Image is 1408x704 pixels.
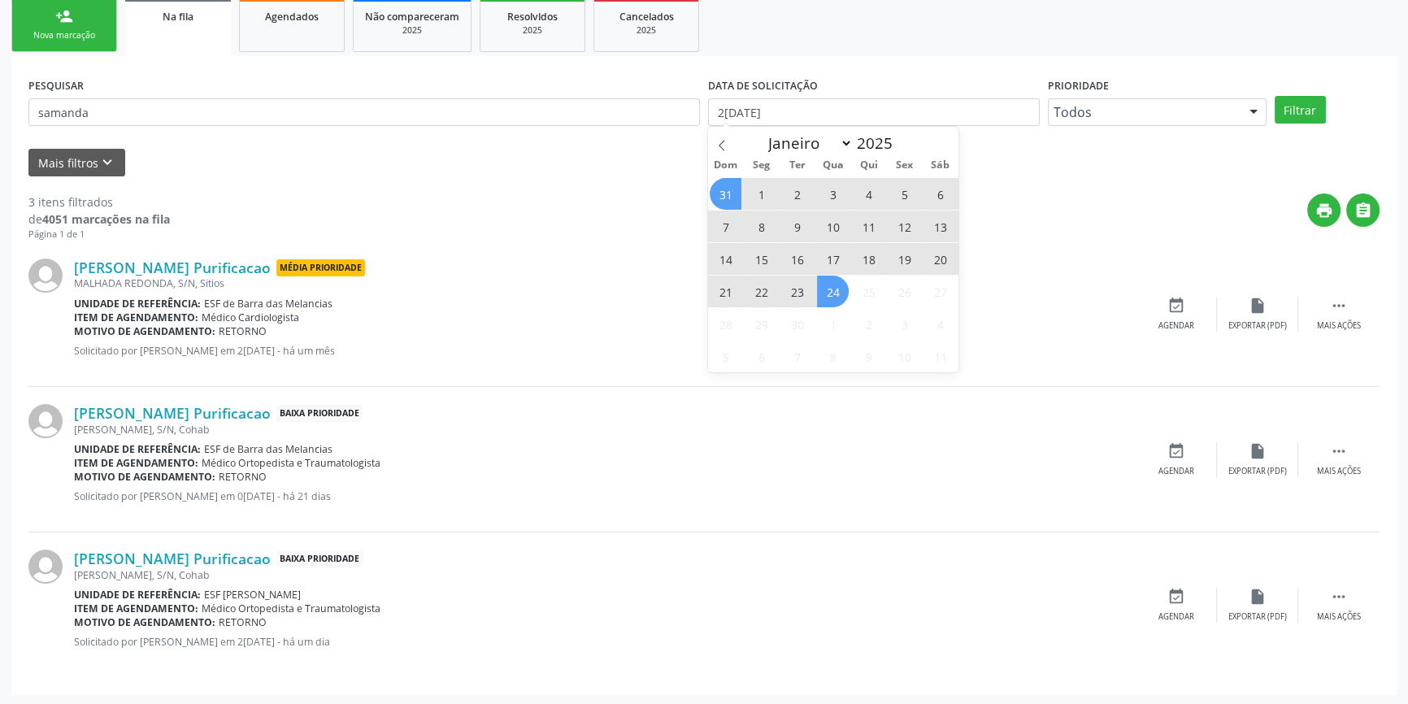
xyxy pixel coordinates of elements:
p: Solicitado por [PERSON_NAME] em 2[DATE] - há um dia [74,635,1136,649]
div: Mais ações [1317,320,1361,332]
span: Outubro 5, 2025 [710,341,741,372]
button: Filtrar [1275,96,1326,124]
i:  [1330,588,1348,606]
b: Unidade de referência: [74,297,201,311]
span: Qui [851,160,887,171]
span: Setembro 26, 2025 [889,276,920,307]
i: keyboard_arrow_down [98,154,116,172]
span: Baixa Prioridade [276,550,363,567]
span: ESF de Barra das Melancias [204,442,332,456]
div: Nova marcação [24,29,105,41]
span: Não compareceram [365,10,459,24]
span: Setembro 7, 2025 [710,211,741,242]
a: [PERSON_NAME] Purificacao [74,404,271,422]
span: Outubro 7, 2025 [781,341,813,372]
label: PESQUISAR [28,73,84,98]
span: Médico Cardiologista [202,311,299,324]
a: [PERSON_NAME] Purificacao [74,259,271,276]
span: Setembro 28, 2025 [710,308,741,340]
div: Página 1 de 1 [28,228,170,241]
i: event_available [1167,442,1185,460]
span: Setembro 1, 2025 [745,178,777,210]
span: Setembro 19, 2025 [889,243,920,275]
div: Exportar (PDF) [1228,611,1287,623]
span: Setembro 16, 2025 [781,243,813,275]
b: Item de agendamento: [74,456,198,470]
span: Setembro 6, 2025 [924,178,956,210]
input: Nome, CNS [28,98,700,126]
b: Unidade de referência: [74,588,201,602]
span: Setembro 11, 2025 [853,211,884,242]
span: Setembro 18, 2025 [853,243,884,275]
div: Exportar (PDF) [1228,320,1287,332]
span: Resolvidos [507,10,558,24]
span: Agosto 31, 2025 [710,178,741,210]
span: Setembro 12, 2025 [889,211,920,242]
span: Setembro 5, 2025 [889,178,920,210]
span: Outubro 9, 2025 [853,341,884,372]
div: 2025 [492,24,573,37]
i: event_available [1167,588,1185,606]
span: Outubro 2, 2025 [853,308,884,340]
span: Dom [708,160,744,171]
span: Qua [815,160,851,171]
i: insert_drive_file [1249,297,1267,315]
span: Outubro 3, 2025 [889,308,920,340]
b: Unidade de referência: [74,442,201,456]
span: Seg [744,160,780,171]
span: Setembro 21, 2025 [710,276,741,307]
a: [PERSON_NAME] Purificacao [74,550,271,567]
div: 2025 [365,24,459,37]
span: Setembro 17, 2025 [817,243,849,275]
b: Motivo de agendamento: [74,470,215,484]
span: Setembro 3, 2025 [817,178,849,210]
p: Solicitado por [PERSON_NAME] em 2[DATE] - há um mês [74,344,1136,358]
span: Outubro 4, 2025 [924,308,956,340]
span: Baixa Prioridade [276,405,363,422]
b: Item de agendamento: [74,311,198,324]
span: Outubro 6, 2025 [745,341,777,372]
span: Setembro 9, 2025 [781,211,813,242]
input: Selecione um intervalo [708,98,1040,126]
span: Setembro 22, 2025 [745,276,777,307]
span: Ter [780,160,815,171]
span: Na fila [163,10,193,24]
span: RETORNO [219,324,267,338]
img: img [28,404,63,438]
b: Motivo de agendamento: [74,324,215,338]
span: RETORNO [219,615,267,629]
span: ESF [PERSON_NAME] [204,588,301,602]
div: Mais ações [1317,466,1361,477]
i:  [1330,442,1348,460]
span: Cancelados [619,10,674,24]
span: ESF de Barra das Melancias [204,297,332,311]
span: Sex [887,160,923,171]
div: Exportar (PDF) [1228,466,1287,477]
span: Setembro 8, 2025 [745,211,777,242]
span: Sáb [923,160,958,171]
i: print [1315,202,1333,219]
div: Agendar [1158,466,1194,477]
span: Setembro 13, 2025 [924,211,956,242]
i:  [1354,202,1372,219]
img: img [28,259,63,293]
select: Month [760,132,853,154]
div: 2025 [606,24,687,37]
div: [PERSON_NAME], S/N, Cohab [74,423,1136,437]
div: Agendar [1158,320,1194,332]
span: Setembro 27, 2025 [924,276,956,307]
div: Agendar [1158,611,1194,623]
span: Setembro 14, 2025 [710,243,741,275]
span: Outubro 10, 2025 [889,341,920,372]
i:  [1330,297,1348,315]
span: Setembro 2, 2025 [781,178,813,210]
span: Setembro 25, 2025 [853,276,884,307]
i: insert_drive_file [1249,588,1267,606]
span: Setembro 20, 2025 [924,243,956,275]
span: Setembro 10, 2025 [817,211,849,242]
div: Mais ações [1317,611,1361,623]
span: Setembro 4, 2025 [853,178,884,210]
label: DATA DE SOLICITAÇÃO [708,73,818,98]
i: insert_drive_file [1249,442,1267,460]
i: event_available [1167,297,1185,315]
